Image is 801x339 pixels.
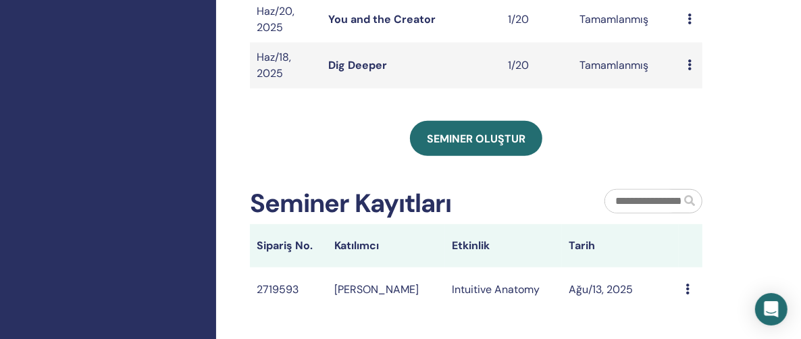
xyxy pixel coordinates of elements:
[562,267,679,311] td: Ağu/13, 2025
[328,267,445,311] td: [PERSON_NAME]
[328,58,387,72] a: Dig Deeper
[410,121,542,156] a: Seminer oluştur
[562,224,679,267] th: Tarih
[250,43,321,88] td: Haz/18, 2025
[250,188,451,219] h2: Seminer Kayıtları
[328,12,436,26] a: You and the Creator
[501,43,573,88] td: 1/20
[445,224,562,267] th: Etkinlik
[250,267,328,311] td: 2719593
[328,224,445,267] th: Katılımcı
[445,267,562,311] td: Intuitive Anatomy
[427,132,525,146] span: Seminer oluştur
[573,43,681,88] td: Tamamlanmış
[755,293,787,325] div: Open Intercom Messenger
[250,224,328,267] th: Sipariş No.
